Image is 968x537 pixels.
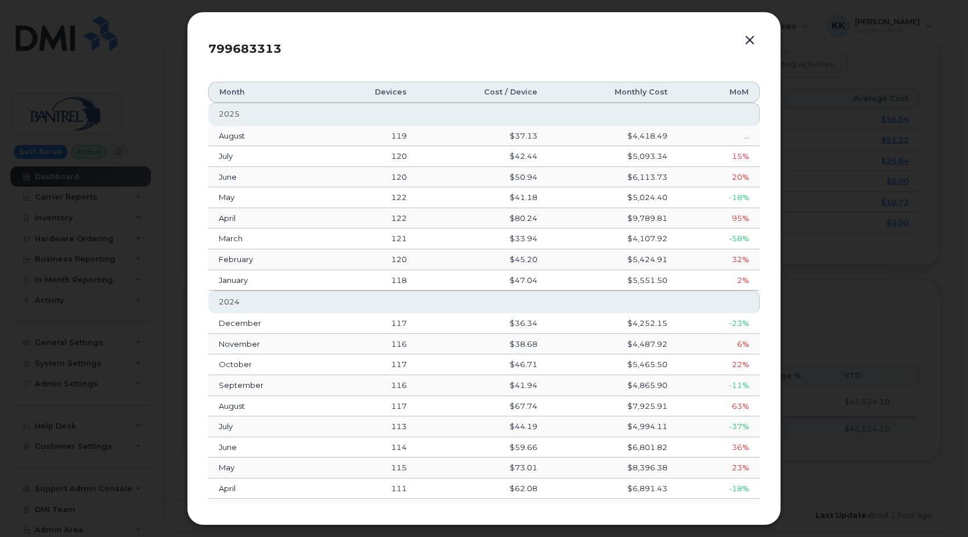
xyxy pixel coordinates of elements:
[417,354,548,375] td: $46.71
[324,437,417,458] td: 114
[688,401,749,412] div: 63%
[208,416,324,437] td: July
[548,416,678,437] td: $4,994.11
[417,396,548,417] td: $67.74
[548,396,678,417] td: $7,925.91
[548,375,678,396] td: $4,865.90
[548,437,678,458] td: $6,801.82
[688,380,749,391] div: -11%
[208,354,324,375] td: October
[324,375,417,396] td: 116
[417,416,548,437] td: $44.19
[688,421,749,432] div: -37%
[324,416,417,437] td: 113
[208,375,324,396] td: September
[208,396,324,417] td: August
[548,354,678,375] td: $5,465.50
[688,359,749,370] div: 22%
[324,396,417,417] td: 117
[417,437,548,458] td: $59.66
[324,354,417,375] td: 117
[417,375,548,396] td: $41.94
[208,437,324,458] td: June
